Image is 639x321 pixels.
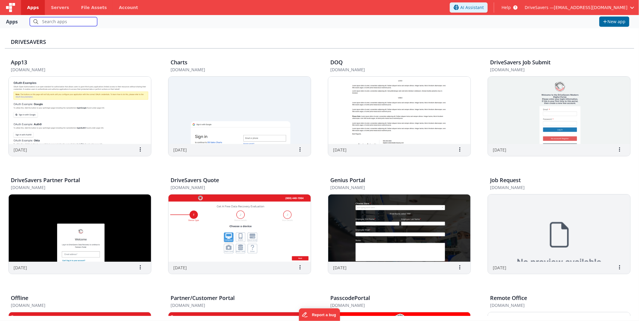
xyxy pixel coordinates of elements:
[330,67,456,72] h5: [DOMAIN_NAME]
[171,185,296,190] h5: [DOMAIN_NAME]
[11,177,80,183] h3: DriveSavers Partner Portal
[450,2,488,13] button: AI Assistant
[51,5,69,11] span: Servers
[493,264,506,271] p: [DATE]
[11,185,136,190] h5: [DOMAIN_NAME]
[171,177,219,183] h3: DriveSavers Quote
[330,295,370,301] h3: PasscodePortal
[460,5,484,11] span: AI Assistant
[333,147,347,153] p: [DATE]
[490,303,616,307] h5: [DOMAIN_NAME]
[333,264,347,271] p: [DATE]
[299,308,340,321] iframe: Marker.io feedback button
[490,67,616,72] h5: [DOMAIN_NAME]
[525,5,554,11] span: DriveSavers —
[171,295,235,301] h3: Partner/Customer Portal
[6,18,18,25] div: Apps
[14,264,27,271] p: [DATE]
[171,303,296,307] h5: [DOMAIN_NAME]
[171,67,296,72] h5: [DOMAIN_NAME]
[27,5,39,11] span: Apps
[14,147,27,153] p: [DATE]
[490,60,551,66] h3: DriveSavers Job Submit
[30,17,97,26] input: Search apps
[599,17,629,27] button: New app
[171,60,187,66] h3: Charts
[173,147,187,153] p: [DATE]
[330,60,343,66] h3: DOQ
[11,39,628,45] h3: DriveSavers
[490,295,527,301] h3: Remote Office
[11,303,136,307] h5: [DOMAIN_NAME]
[330,185,456,190] h5: [DOMAIN_NAME]
[11,60,27,66] h3: App13
[173,264,187,271] p: [DATE]
[490,185,616,190] h5: [DOMAIN_NAME]
[81,5,107,11] span: File Assets
[330,177,365,183] h3: Genius Portal
[490,177,521,183] h3: Job Request
[330,303,456,307] h5: [DOMAIN_NAME]
[502,5,511,11] span: Help
[11,67,136,72] h5: [DOMAIN_NAME]
[554,5,628,11] span: [EMAIL_ADDRESS][DOMAIN_NAME]
[525,5,634,11] button: DriveSavers — [EMAIL_ADDRESS][DOMAIN_NAME]
[493,147,506,153] p: [DATE]
[11,295,28,301] h3: Offline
